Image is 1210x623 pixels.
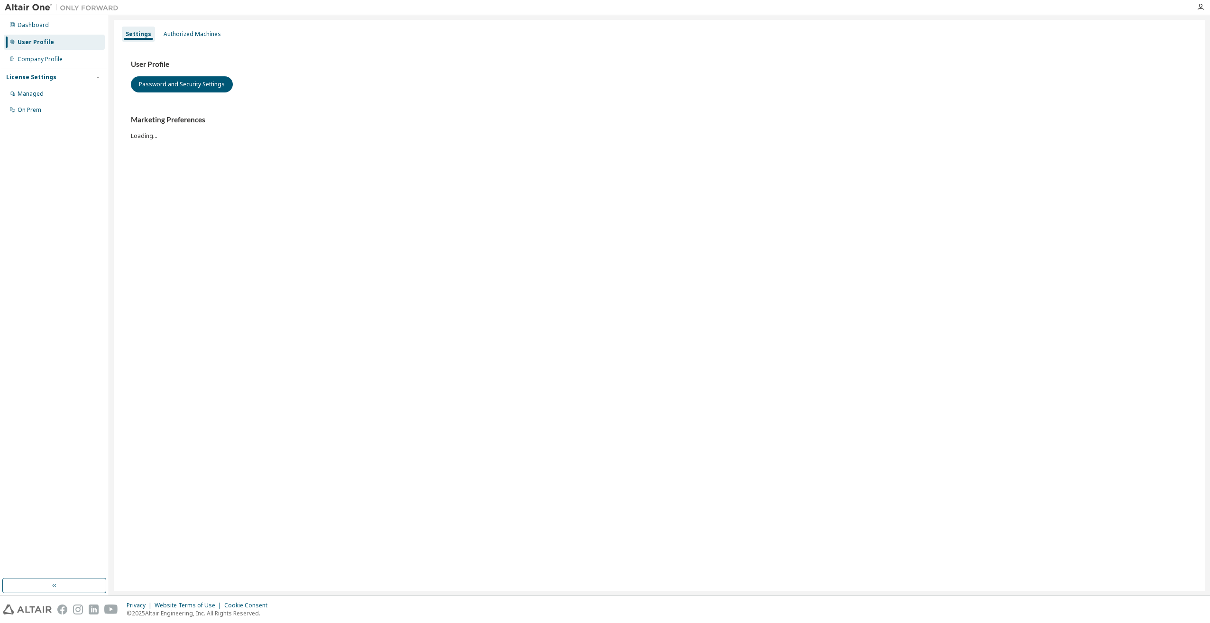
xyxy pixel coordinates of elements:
img: instagram.svg [73,605,83,614]
img: facebook.svg [57,605,67,614]
div: License Settings [6,73,56,81]
div: Company Profile [18,55,63,63]
h3: User Profile [131,60,1188,69]
div: Cookie Consent [224,602,273,609]
div: Privacy [127,602,155,609]
div: Authorized Machines [164,30,221,38]
img: altair_logo.svg [3,605,52,614]
button: Password and Security Settings [131,76,233,92]
div: On Prem [18,106,41,114]
div: Dashboard [18,21,49,29]
p: © 2025 Altair Engineering, Inc. All Rights Reserved. [127,609,273,617]
div: User Profile [18,38,54,46]
img: Altair One [5,3,123,12]
div: Settings [126,30,151,38]
div: Managed [18,90,44,98]
div: Loading... [131,115,1188,139]
h3: Marketing Preferences [131,115,1188,125]
img: youtube.svg [104,605,118,614]
img: linkedin.svg [89,605,99,614]
div: Website Terms of Use [155,602,224,609]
